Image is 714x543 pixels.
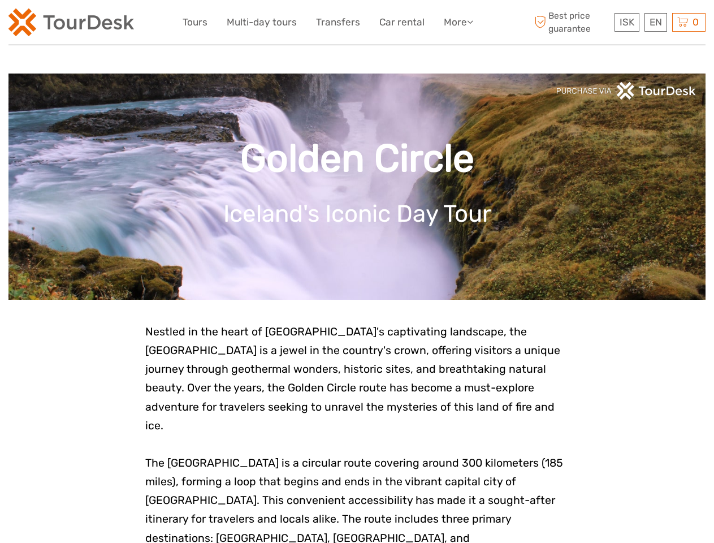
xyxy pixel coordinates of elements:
[25,200,689,228] h1: Iceland's Iconic Day Tour
[444,14,473,31] a: More
[25,136,689,182] h1: Golden Circle
[531,10,612,35] span: Best price guarantee
[379,14,425,31] a: Car rental
[691,16,700,28] span: 0
[620,16,634,28] span: ISK
[227,14,297,31] a: Multi-day tours
[145,325,560,432] span: Nestled in the heart of [GEOGRAPHIC_DATA]'s captivating landscape, the [GEOGRAPHIC_DATA] is a jew...
[183,14,207,31] a: Tours
[556,82,697,100] img: PurchaseViaTourDeskwhite.png
[8,8,134,36] img: 120-15d4194f-c635-41b9-a512-a3cb382bfb57_logo_small.png
[316,14,360,31] a: Transfers
[644,13,667,32] div: EN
